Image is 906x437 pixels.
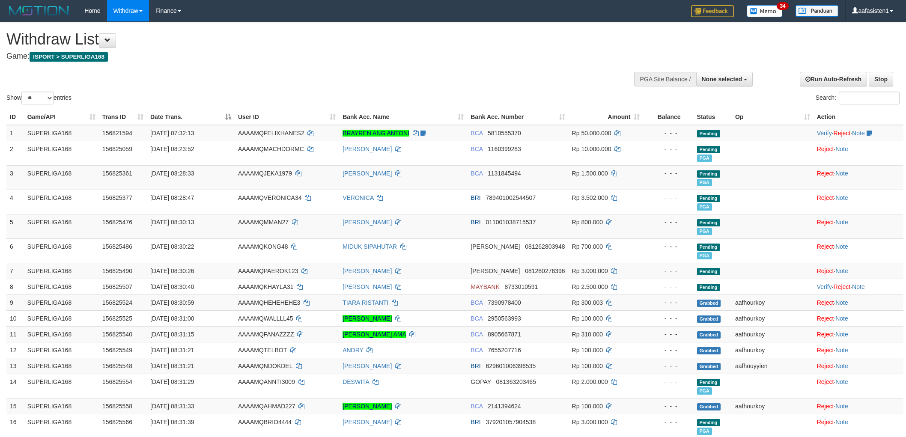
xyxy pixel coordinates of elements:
[102,363,132,369] span: 156825548
[697,244,720,251] span: Pending
[572,363,603,369] span: Rp 100.000
[572,268,608,274] span: Rp 3.000.000
[471,315,483,322] span: BCA
[102,403,132,410] span: 156825558
[814,125,903,141] td: · ·
[647,362,690,370] div: - - -
[697,170,720,178] span: Pending
[572,378,608,385] span: Rp 2.000.000
[486,419,536,425] span: Copy 379201057904538 to clipboard
[471,130,483,137] span: BCA
[24,310,99,326] td: SUPERLIGA168
[150,283,194,290] span: [DATE] 08:30:40
[30,52,108,62] span: ISPORT > SUPERLIGA168
[488,146,521,152] span: Copy 1160399283 to clipboard
[817,419,834,425] a: Reject
[697,203,712,211] span: Marked by aafromsomean
[238,194,302,201] span: AAAAMQVERONICA34
[839,92,900,104] input: Search:
[471,299,483,306] span: BCA
[572,419,608,425] span: Rp 3.000.000
[102,243,132,250] span: 156825486
[488,170,521,177] span: Copy 1131845494 to clipboard
[835,268,848,274] a: Note
[343,283,392,290] a: [PERSON_NAME]
[102,170,132,177] span: 156825361
[471,170,483,177] span: BCA
[102,347,132,354] span: 156825549
[732,358,814,374] td: aafhouyyien
[817,331,834,338] a: Reject
[697,419,720,426] span: Pending
[835,146,848,152] a: Note
[525,268,565,274] span: Copy 081280276396 to clipboard
[647,314,690,323] div: - - -
[102,315,132,322] span: 156825525
[816,92,900,104] label: Search:
[24,342,99,358] td: SUPERLIGA168
[486,219,536,226] span: Copy 011001038715537 to clipboard
[150,194,194,201] span: [DATE] 08:28:47
[814,263,903,279] td: ·
[238,130,304,137] span: AAAAMQFELIXHANES2
[647,330,690,339] div: - - -
[697,347,721,354] span: Grabbed
[814,165,903,190] td: ·
[6,326,24,342] td: 11
[572,315,603,322] span: Rp 100.000
[150,378,194,385] span: [DATE] 08:31:29
[697,331,721,339] span: Grabbed
[102,268,132,274] span: 156825490
[572,403,603,410] span: Rp 100.000
[150,419,194,425] span: [DATE] 08:31:39
[6,398,24,414] td: 15
[835,419,848,425] a: Note
[697,403,721,410] span: Grabbed
[835,315,848,322] a: Note
[6,310,24,326] td: 10
[238,146,304,152] span: AAAAMQMACHDORMC
[150,363,194,369] span: [DATE] 08:31:21
[471,419,480,425] span: BRI
[647,267,690,275] div: - - -
[647,169,690,178] div: - - -
[471,268,520,274] span: [PERSON_NAME]
[343,268,392,274] a: [PERSON_NAME]
[24,294,99,310] td: SUPERLIGA168
[24,238,99,263] td: SUPERLIGA168
[6,358,24,374] td: 13
[488,299,521,306] span: Copy 7390978400 to clipboard
[817,347,834,354] a: Reject
[6,92,72,104] label: Show entries
[6,342,24,358] td: 12
[697,155,712,162] span: Marked by aafnonsreyleab
[814,310,903,326] td: ·
[496,378,536,385] span: Copy 081363203465 to clipboard
[817,146,834,152] a: Reject
[24,358,99,374] td: SUPERLIGA168
[99,109,147,125] th: Trans ID: activate to sort column ascending
[697,130,720,137] span: Pending
[343,363,392,369] a: [PERSON_NAME]
[814,326,903,342] td: ·
[777,2,788,10] span: 34
[238,419,292,425] span: AAAAMQBRIO4444
[6,279,24,294] td: 8
[21,92,54,104] select: Showentries
[6,31,596,48] h1: Withdraw List
[102,299,132,306] span: 156825524
[24,374,99,398] td: SUPERLIGA168
[24,109,99,125] th: Game/API: activate to sort column ascending
[814,109,903,125] th: Action
[343,315,392,322] a: [PERSON_NAME]
[150,299,194,306] span: [DATE] 08:30:59
[24,398,99,414] td: SUPERLIGA168
[869,72,893,86] a: Stop
[647,193,690,202] div: - - -
[572,283,608,290] span: Rp 2.500.000
[150,219,194,226] span: [DATE] 08:30:13
[817,283,832,290] a: Verify
[817,243,834,250] a: Reject
[150,130,194,137] span: [DATE] 07:32:13
[147,109,235,125] th: Date Trans.: activate to sort column descending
